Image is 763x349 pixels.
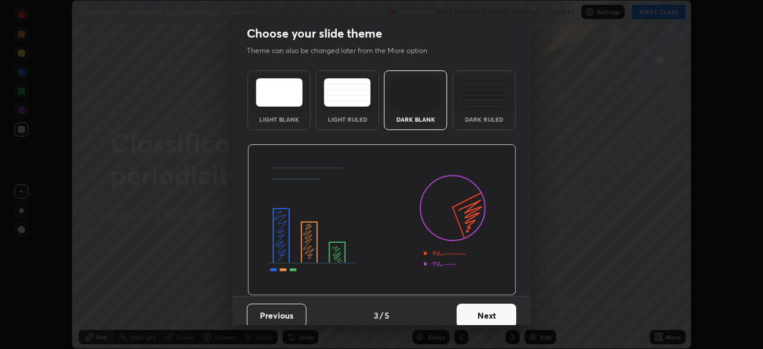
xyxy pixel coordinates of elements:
img: darkTheme.f0cc69e5.svg [392,78,439,107]
div: Dark Blank [392,116,439,122]
h2: Choose your slide theme [247,26,382,41]
div: Dark Ruled [460,116,508,122]
img: lightTheme.e5ed3b09.svg [256,78,303,107]
div: Light Ruled [324,116,371,122]
h4: 3 [374,309,379,322]
h4: 5 [384,309,389,322]
button: Next [457,304,516,328]
button: Previous [247,304,306,328]
h4: / [380,309,383,322]
img: darkThemeBanner.d06ce4a2.svg [247,144,516,296]
img: lightRuledTheme.5fabf969.svg [324,78,371,107]
img: darkRuledTheme.de295e13.svg [460,78,507,107]
p: Theme can also be changed later from the More option [247,45,440,56]
div: Light Blank [255,116,303,122]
